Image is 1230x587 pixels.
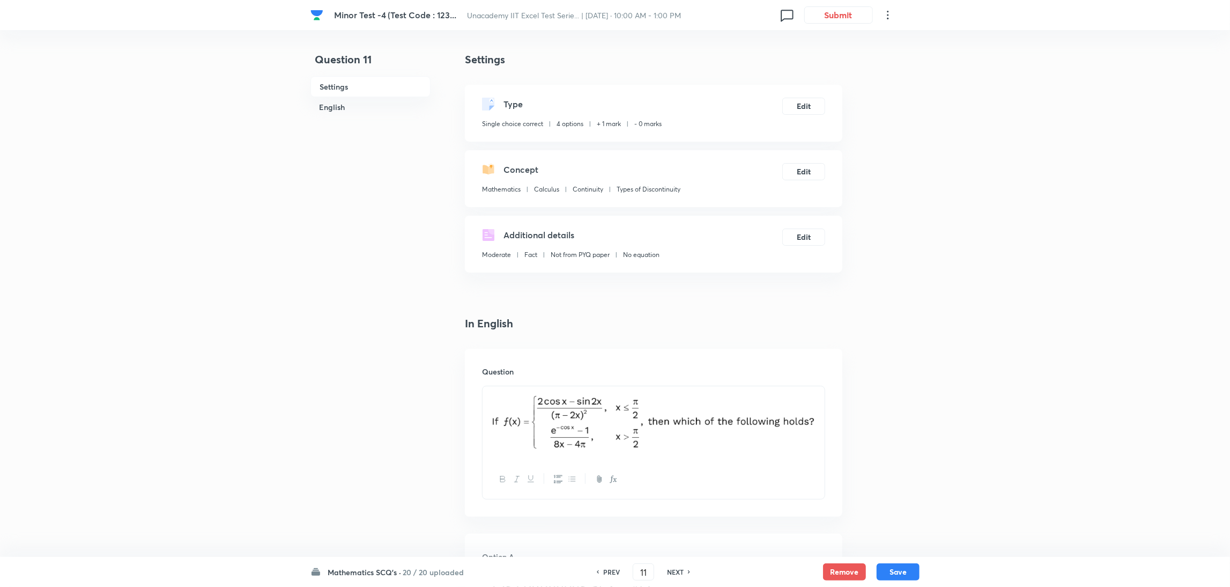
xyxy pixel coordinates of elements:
span: Minor Test -4 (Test Code : 123... [334,9,457,20]
h4: In English [465,315,842,332]
h4: Question 11 [310,52,431,76]
p: Fact [524,250,537,260]
img: questionDetails.svg [482,229,495,241]
p: - 0 marks [634,119,662,129]
img: Company Logo [310,9,323,21]
h5: Concept [503,163,538,176]
h4: Settings [465,52,842,68]
h6: 20 / 20 uploaded [403,567,464,578]
h6: Question [482,366,825,377]
p: No equation [623,250,660,260]
p: Continuity [573,185,603,194]
p: Single choice correct [482,119,543,129]
a: Company Logo [310,9,325,21]
h6: Option A [482,551,825,562]
span: Unacademy IIT Excel Test Serie... | [DATE] · 10:00 AM - 1:00 PM [468,10,681,20]
h6: Mathematics SCQ's · [328,567,401,578]
p: Not from PYQ paper [551,250,610,260]
p: Mathematics [482,185,521,194]
p: Types of Discontinuity [617,185,680,194]
img: 30-08-25-10:20:32-AM [491,393,817,450]
h5: Additional details [503,229,574,241]
h6: Settings [310,76,431,97]
button: Save [877,563,920,581]
h5: Type [503,98,523,111]
h6: PREV [603,567,620,577]
button: Submit [804,6,873,24]
p: Moderate [482,250,511,260]
button: Edit [782,229,825,246]
p: 4 options [557,119,583,129]
img: questionConcept.svg [482,163,495,176]
h6: English [310,97,431,117]
button: Remove [823,563,866,581]
img: questionType.svg [482,98,495,111]
button: Edit [782,163,825,180]
button: Edit [782,98,825,115]
h6: NEXT [667,567,684,577]
p: + 1 mark [597,119,621,129]
p: Calculus [534,185,559,194]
